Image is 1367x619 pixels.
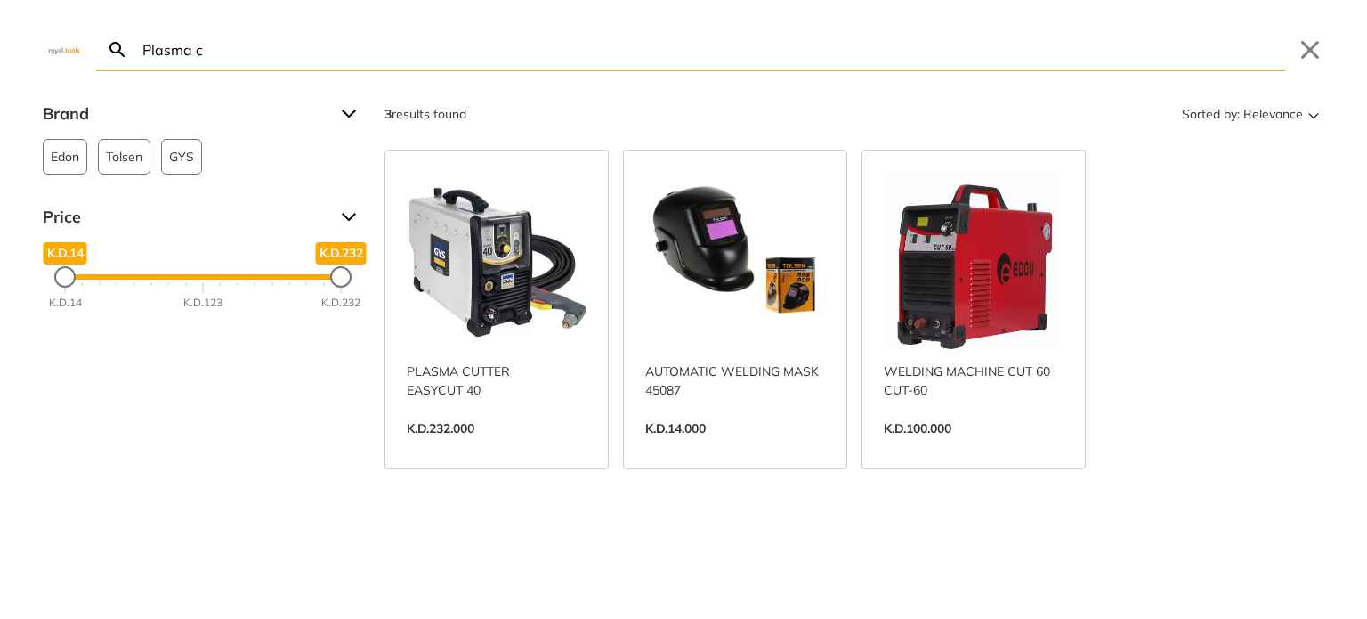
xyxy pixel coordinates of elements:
[1303,103,1324,125] svg: Sort
[43,100,328,128] span: Brand
[43,203,328,232] span: Price
[1178,100,1324,128] button: Sorted by:Relevance Sort
[43,139,87,175] button: Edon
[183,295,222,311] div: K.D.123
[384,106,392,122] strong: 3
[321,295,360,311] div: K.D.232
[54,266,76,288] div: Minimum Price
[1296,36,1324,64] button: Close
[107,39,128,61] svg: Search
[161,139,202,175] button: GYS
[330,266,352,288] div: Maximum Price
[98,139,150,175] button: Tolsen
[43,45,85,53] img: Close
[384,100,466,128] div: results found
[51,140,79,174] span: Edon
[49,295,82,311] div: K.D.14
[169,140,194,174] span: GYS
[139,29,1285,70] input: Search…
[106,140,142,174] span: Tolsen
[1243,100,1303,128] span: Relevance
